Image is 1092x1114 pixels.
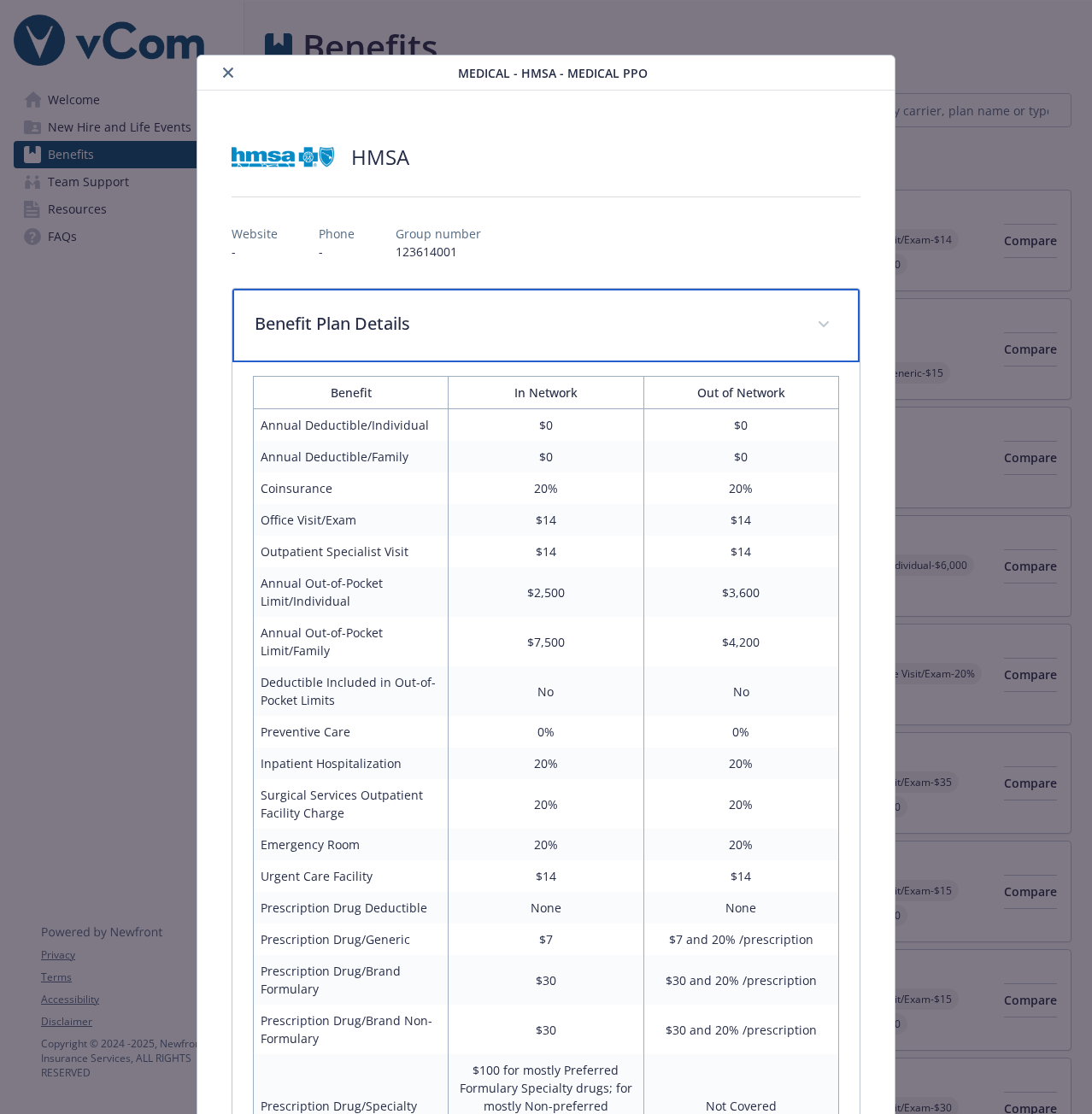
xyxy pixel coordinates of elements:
[254,441,449,472] td: Annual Deductible/Family
[643,860,838,892] td: $14
[254,504,449,536] td: Office Visit/Exam
[396,225,481,243] p: Group number
[449,829,643,860] td: 20%
[449,504,643,536] td: $14
[254,377,449,409] th: Benefit
[254,716,449,748] td: Preventive Care
[232,289,860,362] div: Benefit Plan Details
[449,617,643,666] td: $7,500
[232,225,278,243] p: Website
[254,666,449,716] td: Deductible Included in Out-of-Pocket Limits
[643,441,838,472] td: $0
[643,829,838,860] td: 20%
[218,62,238,83] button: close
[643,536,838,567] td: $14
[232,132,334,183] img: Hawaii Medical Service Association
[254,923,449,955] td: Prescription Drug/Generic
[643,748,838,779] td: 20%
[396,243,481,261] p: 123614001
[449,409,643,442] td: $0
[449,716,643,748] td: 0%
[449,892,643,923] td: None
[643,666,838,716] td: No
[643,409,838,442] td: $0
[449,666,643,716] td: No
[319,243,355,261] p: -
[643,567,838,617] td: $3,600
[232,243,278,261] p: -
[643,716,838,748] td: 0%
[254,892,449,923] td: Prescription Drug Deductible
[449,748,643,779] td: 20%
[643,504,838,536] td: $14
[254,472,449,504] td: Coinsurance
[449,472,643,504] td: 20%
[449,536,643,567] td: $14
[319,225,355,243] p: Phone
[254,860,449,892] td: Urgent Care Facility
[449,567,643,617] td: $2,500
[449,923,643,955] td: $7
[254,409,449,442] td: Annual Deductible/Individual
[254,779,449,829] td: Surgical Services Outpatient Facility Charge
[643,779,838,829] td: 20%
[449,377,643,409] th: In Network
[458,64,648,82] span: Medical - HMSA - Medical PPO
[254,829,449,860] td: Emergency Room
[254,536,449,567] td: Outpatient Specialist Visit
[643,617,838,666] td: $4,200
[254,955,449,1005] td: Prescription Drug/Brand Formulary
[449,860,643,892] td: $14
[254,567,449,617] td: Annual Out-of-Pocket Limit/Individual
[643,923,838,955] td: $7 and 20% /prescription
[643,892,838,923] td: None
[449,441,643,472] td: $0
[254,1005,449,1054] td: Prescription Drug/Brand Non-Formulary
[449,779,643,829] td: 20%
[643,472,838,504] td: 20%
[643,955,838,1005] td: $30 and 20% /prescription
[254,748,449,779] td: Inpatient Hospitalization
[643,1005,838,1054] td: $30 and 20% /prescription
[254,617,449,666] td: Annual Out-of-Pocket Limit/Family
[449,1005,643,1054] td: $30
[255,311,796,337] p: Benefit Plan Details
[449,955,643,1005] td: $30
[351,143,409,172] h2: HMSA
[643,377,838,409] th: Out of Network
